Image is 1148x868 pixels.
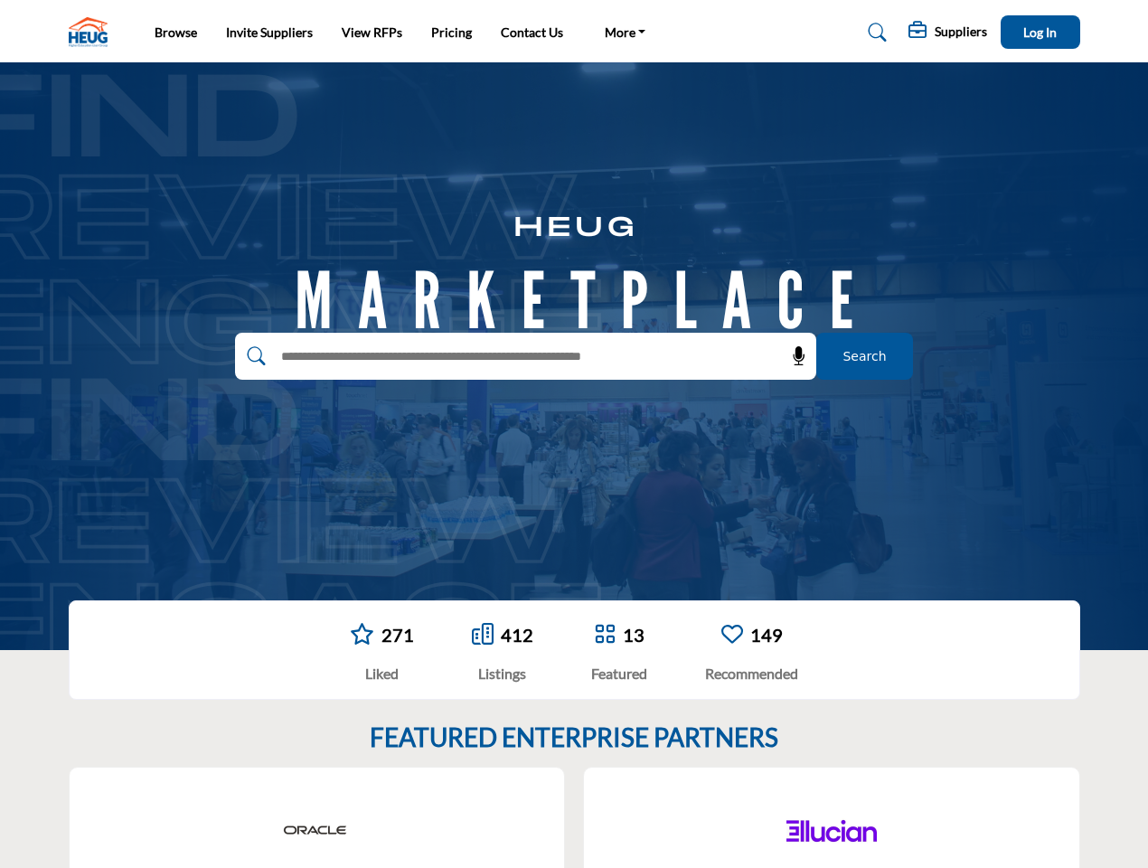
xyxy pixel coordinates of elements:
[501,624,533,646] a: 412
[623,624,645,646] a: 13
[705,663,798,684] div: Recommended
[342,24,402,40] a: View RFPs
[594,623,616,647] a: Go to Featured
[935,24,987,40] h5: Suppliers
[721,623,743,647] a: Go to Recommended
[591,663,647,684] div: Featured
[350,663,414,684] div: Liked
[370,722,778,753] h2: FEATURED ENTERPRISE PARTNERS
[1023,24,1057,40] span: Log In
[350,623,374,645] i: Go to Liked
[472,663,533,684] div: Listings
[842,347,886,366] span: Search
[381,624,414,646] a: 271
[750,624,783,646] a: 149
[501,24,563,40] a: Contact Us
[431,24,472,40] a: Pricing
[908,22,987,43] div: Suppliers
[226,24,313,40] a: Invite Suppliers
[592,20,659,45] a: More
[69,17,117,47] img: Site Logo
[851,18,899,47] a: Search
[1001,15,1080,49] button: Log In
[155,24,197,40] a: Browse
[816,333,913,380] button: Search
